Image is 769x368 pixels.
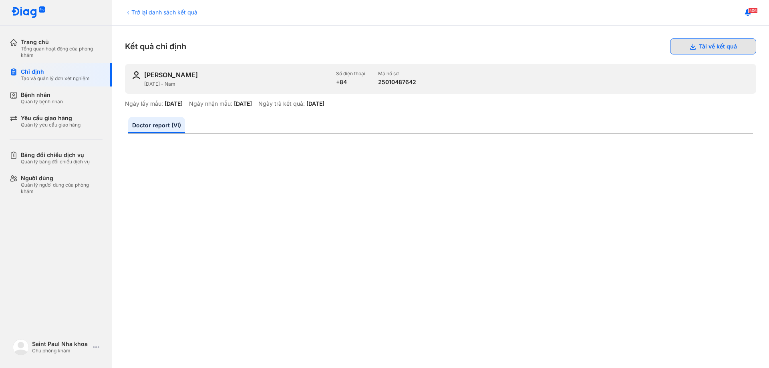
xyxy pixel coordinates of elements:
div: Quản lý bảng đối chiếu dịch vụ [21,159,90,165]
span: 506 [748,8,758,13]
div: Tổng quan hoạt động của phòng khám [21,46,103,58]
img: logo [11,6,46,19]
div: Trang chủ [21,38,103,46]
div: [DATE] [234,100,252,107]
div: [DATE] - Nam [144,81,330,87]
div: [DATE] [306,100,324,107]
div: Quản lý yêu cầu giao hàng [21,122,81,128]
button: Tải về kết quả [670,38,756,54]
div: Trở lại danh sách kết quả [125,8,197,16]
div: Bảng đối chiếu dịch vụ [21,151,90,159]
div: Mã hồ sơ [378,70,416,77]
div: +84 [336,78,365,86]
div: Kết quả chỉ định [125,38,756,54]
div: Chỉ định [21,68,90,75]
div: Người dùng [21,175,103,182]
div: 25010487642 [378,78,416,86]
div: [PERSON_NAME] [144,70,198,79]
div: Tạo và quản lý đơn xét nghiệm [21,75,90,82]
div: Ngày nhận mẫu: [189,100,232,107]
div: [DATE] [165,100,183,107]
div: Bệnh nhân [21,91,63,99]
img: logo [13,339,29,355]
a: Doctor report (VI) [128,117,185,133]
div: Saint Paul Nha khoa [32,340,90,348]
div: Chủ phòng khám [32,348,90,354]
div: Ngày trả kết quả: [258,100,305,107]
div: Ngày lấy mẫu: [125,100,163,107]
div: Quản lý người dùng của phòng khám [21,182,103,195]
div: Quản lý bệnh nhân [21,99,63,105]
div: Số điện thoại [336,70,365,77]
img: user-icon [131,70,141,80]
div: Yêu cầu giao hàng [21,115,81,122]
